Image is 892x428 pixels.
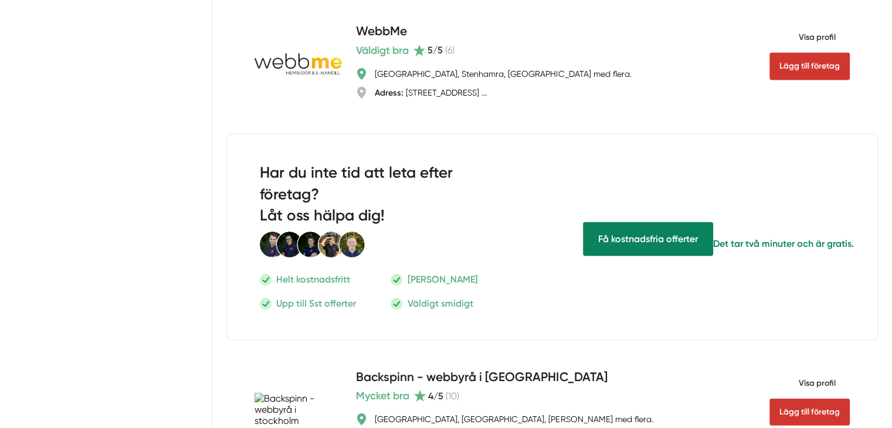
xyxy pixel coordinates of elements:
span: Få hjälp [583,222,713,256]
div: [STREET_ADDRESS] ... [375,87,487,98]
span: 4 /5 [428,390,443,402]
div: [GEOGRAPHIC_DATA], [GEOGRAPHIC_DATA], [PERSON_NAME] med flera. [375,413,653,425]
h4: Backspinn - webbyrå i [GEOGRAPHIC_DATA] [356,368,607,388]
strong: Adress: [375,87,403,98]
span: Väldigt bra [356,42,409,59]
span: ( 10 ) [446,390,459,402]
p: Helt kostnadsfritt [276,272,350,287]
span: Visa profil [769,22,836,53]
: Lägg till företag [769,53,850,80]
p: Väldigt smidigt [407,296,473,311]
span: Mycket bra [356,388,409,404]
img: WebbMe [255,53,342,74]
img: Backspinn - webbyrå i stockholm [255,393,342,427]
span: ( 6 ) [445,45,455,56]
h2: Har du inte tid att leta efter företag? Låt oss hälpa dig! [260,162,512,231]
p: Upp till 5st offerter [276,296,356,311]
p: Det tar två minuter och är gratis. [713,236,854,251]
span: Visa profil [769,368,836,399]
img: Smartproduktion Personal [260,231,365,258]
p: [PERSON_NAME] [407,272,477,287]
h4: WebbMe [356,22,407,42]
: Lägg till företag [769,399,850,426]
span: 5 /5 [428,45,443,56]
div: [GEOGRAPHIC_DATA], Stenhamra, [GEOGRAPHIC_DATA] med flera. [375,68,631,80]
